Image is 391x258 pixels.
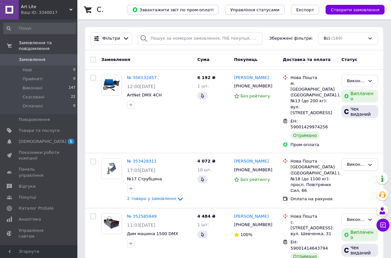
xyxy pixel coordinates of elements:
h1: Список замовлень [97,6,162,14]
span: 17:05[DATE] [127,168,155,173]
img: Фото товару [102,159,122,179]
a: ArtNet DMX 4CH [127,93,162,97]
span: Без рейтингу [240,177,270,182]
span: 0 [73,76,75,82]
span: Фільтри [103,35,120,42]
span: 12:00[DATE] [127,84,155,89]
div: с. [STREET_ADDRESS]: вул. Шевченка, 31 [290,219,336,237]
span: Доставка та оплата [283,57,330,62]
span: 4 072 ₴ [197,159,215,164]
span: Збережені фільтри: [269,35,313,42]
span: 1 шт. [197,84,209,88]
span: 0 [73,103,75,109]
span: Управління статусами [230,7,279,12]
span: 1 [68,139,74,144]
span: Всі [324,35,330,42]
span: Покупець [234,57,258,62]
span: Нові [23,67,32,73]
span: Повідомлення [19,117,50,123]
button: Чат з покупцем [376,219,389,232]
a: [PERSON_NAME] [234,75,269,81]
div: Виконано [347,161,365,168]
div: м. [GEOGRAPHIC_DATA] ([GEOGRAPHIC_DATA].), №13 (до 200 кг): вул. [STREET_ADDRESS] [290,81,336,116]
span: Прийняті [23,76,43,82]
div: Нова Пошта [290,213,336,219]
a: № 353428311 [127,159,157,164]
input: Пошук [3,23,76,34]
span: Замовлення та повідомлення [19,40,77,52]
span: Аналітика [19,216,41,222]
span: Завантажити звіт по пром-оплаті [132,7,213,13]
a: [PERSON_NAME] [234,158,269,164]
img: Фото товару [102,214,122,234]
span: Відгуки [19,184,35,189]
span: Cума [197,57,209,62]
span: Покупці [19,194,36,200]
span: 147 [69,85,75,91]
div: Виплачено [341,228,378,241]
div: Чек виданий [341,105,378,118]
div: Оплата на рахунок [290,196,336,202]
input: Пошук за номером замовлення, ПІБ покупця, номером телефону, Email, номером накладної [137,32,262,45]
div: [PHONE_NUMBER] [233,221,273,229]
span: Статус [341,57,357,62]
span: Замовлення [101,57,130,62]
span: Скасовані [23,94,44,100]
a: № 356132457 [127,75,157,80]
button: Управління статусами [225,5,285,15]
button: Завантажити звіт по пром-оплаті [127,5,219,15]
div: Нова Пошта [290,158,336,164]
span: Виконані [23,85,43,91]
span: ЕН: 59001429974256 [290,119,328,130]
img: Фото товару [102,75,122,95]
span: 100% [240,232,252,237]
a: Створити замовлення [319,7,385,12]
div: Виконано [347,78,365,84]
a: Фото товару [101,158,122,179]
span: ЕН: 59001414643794 [290,240,328,251]
div: Пром-оплата [290,142,336,148]
div: Отримано [290,132,319,139]
span: Каталог ProSale [19,205,54,211]
a: 2 товара у замовленні [127,196,184,201]
span: (169) [331,36,343,41]
span: Замовлення [19,57,45,63]
span: 0 [73,67,75,73]
span: Art Lite [21,4,69,10]
button: Експорт [291,5,319,15]
div: Ваш ID: 3340017 [21,10,77,15]
span: 22 [71,94,75,100]
div: Виплачено [341,90,378,103]
span: Без рейтингу [240,94,270,98]
span: Показники роботи компанії [19,150,60,161]
span: Оплачені [23,103,43,109]
div: Нова Пошта [290,75,336,81]
div: [GEOGRAPHIC_DATA] ([GEOGRAPHIC_DATA].), №18 (до 1100 кг): просп. Повітряних Сил, 66 [290,164,336,193]
a: [PERSON_NAME] [234,213,269,220]
a: Дим машина 1500 DMX [127,231,178,236]
div: Виконано [347,216,365,223]
span: 1 шт. [197,222,209,227]
span: 11:03[DATE] [127,223,155,228]
span: 6 192 ₴ [197,75,215,80]
button: Створити замовлення [326,5,385,15]
span: 2 товара у замовленні [127,196,176,201]
span: [DEMOGRAPHIC_DATA] [19,139,66,144]
span: Товари та послуги [19,128,60,134]
span: Експорт [296,7,314,12]
span: 4 484 ₴ [197,214,215,219]
a: Фото товару [101,75,122,95]
div: [PHONE_NUMBER] [233,166,273,174]
div: [PHONE_NUMBER] [233,82,273,90]
span: Гаманець компанії [19,244,60,256]
span: Створити замовлення [331,7,379,12]
a: Фото товару [101,213,122,234]
span: Панель управління [19,166,60,178]
div: Чек виданий [341,244,378,257]
a: №17 Струбцина [127,176,162,181]
a: № 352585849 [127,214,157,219]
span: Управління сайтом [19,228,60,239]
